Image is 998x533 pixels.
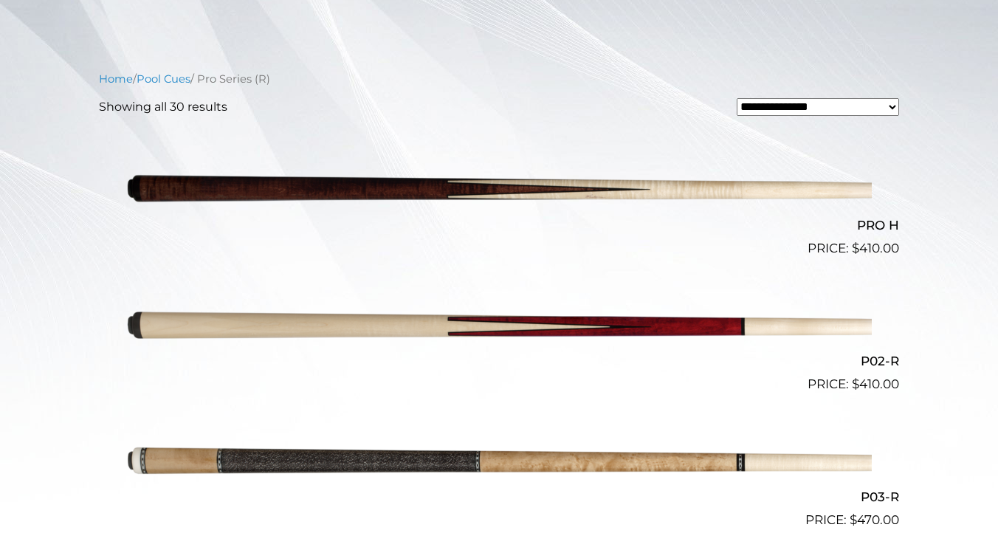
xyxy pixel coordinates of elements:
bdi: 470.00 [850,512,899,527]
p: Showing all 30 results [99,98,227,116]
img: P02-R [126,264,872,388]
span: $ [852,376,859,391]
h2: P03-R [99,484,899,511]
h2: P02-R [99,348,899,375]
a: P03-R $470.00 [99,400,899,530]
a: P02-R $410.00 [99,264,899,394]
a: PRO H $410.00 [99,128,899,258]
bdi: 410.00 [852,376,899,391]
img: PRO H [126,128,872,252]
a: Pool Cues [137,72,190,86]
img: P03-R [126,400,872,524]
nav: Breadcrumb [99,71,899,87]
bdi: 410.00 [852,241,899,255]
a: Home [99,72,133,86]
span: $ [852,241,859,255]
span: $ [850,512,857,527]
select: Shop order [737,98,899,116]
h2: PRO H [99,211,899,238]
